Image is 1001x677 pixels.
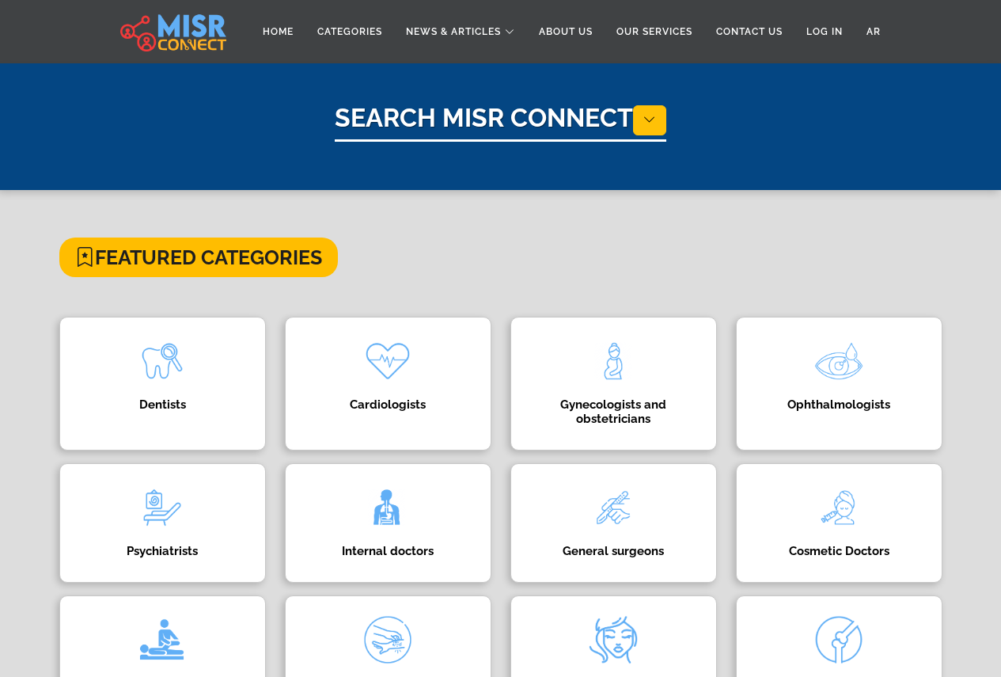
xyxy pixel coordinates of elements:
img: main.misr_connect [120,12,226,51]
a: Categories [305,17,394,47]
a: Contact Us [704,17,794,47]
h4: Dentists [84,397,241,412]
img: wzNEwxv3aCzPUCYeW7v7.png [131,476,194,539]
img: K7lclmEhOOGQ4fIIXkmg.png [807,608,870,671]
a: News & Articles [394,17,527,47]
a: AR [855,17,893,47]
a: About Us [527,17,605,47]
a: General surgeons [501,463,726,583]
img: pfAWvOfsRsa0Gymt6gRE.png [356,476,419,539]
a: Ophthalmologists [726,317,952,451]
h4: General surgeons [535,544,692,558]
a: Log in [794,17,855,47]
a: Home [251,17,305,47]
a: Dentists [50,317,275,451]
span: News & Articles [406,25,501,39]
img: kQgAgBbLbYzX17DbAKQs.png [356,329,419,393]
a: Gynecologists and obstetricians [501,317,726,451]
h4: Cosmetic Doctors [760,544,918,558]
h1: Search Misr Connect [335,103,666,142]
img: QNHokBW5vrPUdimAHhBQ.png [131,608,194,671]
h4: Featured Categories [59,238,338,277]
h4: Internal doctors [309,544,467,558]
h4: Cardiologists [309,397,467,412]
img: tQBIxbFzDjHNxea4mloJ.png [582,329,645,393]
img: O3vASGqC8OE0Zbp7R2Y3.png [807,329,870,393]
img: hWxcuLC5XSYMg4jBQuTo.png [356,608,419,671]
a: Our Services [605,17,704,47]
h4: Gynecologists and obstetricians [535,397,692,426]
h4: Ophthalmologists [760,397,918,412]
a: Internal doctors [275,463,501,583]
a: Psychiatrists [50,463,275,583]
a: Cardiologists [275,317,501,451]
img: DjGqZLWENc0VUGkVFVvU.png [807,476,870,539]
img: k714wZmFaHWIHbCst04N.png [131,329,194,393]
h4: Psychiatrists [84,544,241,558]
a: Cosmetic Doctors [726,463,952,583]
img: yMMdmRz7uG575B6r1qC8.png [582,608,645,671]
img: Oi1DZGDTXfHRQb1rQtXk.png [582,476,645,539]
